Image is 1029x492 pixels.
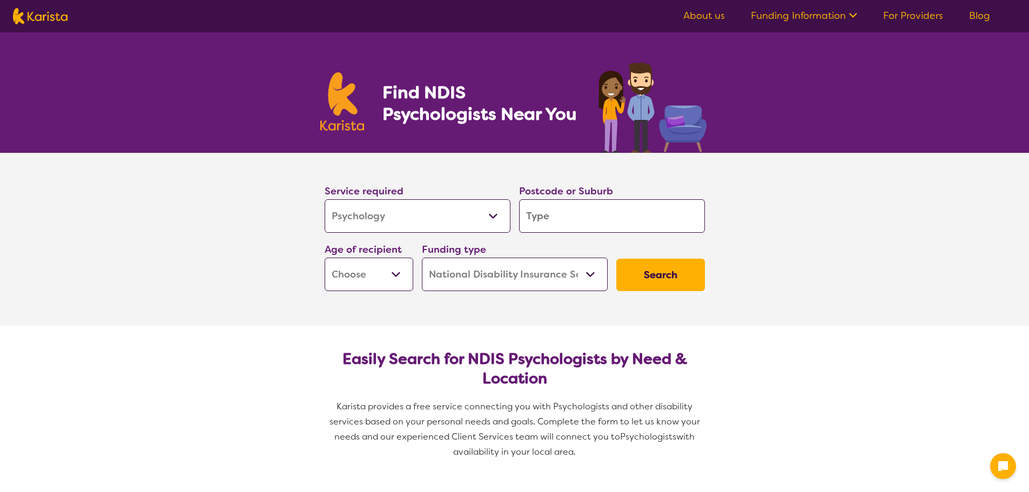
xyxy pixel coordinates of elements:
input: Type [519,199,705,233]
button: Search [616,259,705,291]
label: Funding type [422,243,486,256]
label: Postcode or Suburb [519,185,613,198]
a: About us [683,9,725,22]
a: For Providers [883,9,943,22]
img: psychology [595,58,709,153]
label: Age of recipient [325,243,402,256]
h1: Find NDIS Psychologists Near You [382,82,582,125]
span: Karista provides a free service connecting you with Psychologists and other disability services b... [329,401,702,442]
img: Karista logo [13,8,68,24]
a: Blog [969,9,990,22]
span: Psychologists [620,431,676,442]
a: Funding Information [751,9,857,22]
label: Service required [325,185,403,198]
h2: Easily Search for NDIS Psychologists by Need & Location [333,349,696,388]
img: Karista logo [320,72,365,131]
